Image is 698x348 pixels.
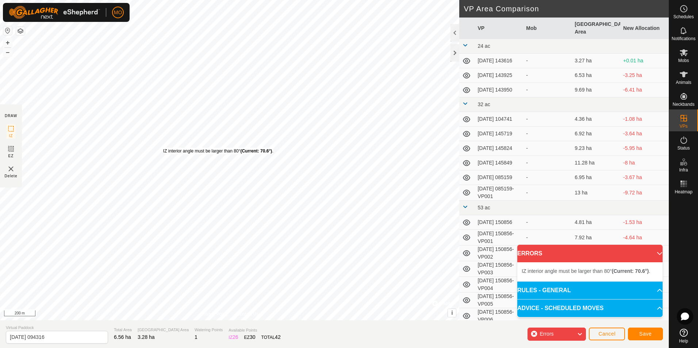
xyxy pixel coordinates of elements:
[678,58,689,63] span: Mobs
[620,112,669,127] td: -1.08 ha
[114,334,131,340] span: 6.56 ha
[7,165,15,173] img: VP
[526,189,569,197] div: -
[475,141,523,156] td: [DATE] 145824
[229,333,238,341] div: IZ
[5,173,18,179] span: Delete
[8,153,14,159] span: EZ
[475,245,523,261] td: [DATE] 150856-VP002
[229,327,280,333] span: Available Points
[451,310,453,316] span: i
[572,215,620,230] td: 4.81 ha
[572,83,620,97] td: 9.69 ha
[475,112,523,127] td: [DATE] 104741
[475,68,523,83] td: [DATE] 143925
[620,127,669,141] td: -3.64 ha
[620,54,669,68] td: +0.01 ha
[677,146,690,150] span: Status
[526,234,569,241] div: -
[517,282,663,299] p-accordion-header: RULES - GENERAL
[517,299,663,317] p-accordion-header: ADVICE - SCHEDULED MOVES
[669,326,698,346] a: Help
[572,54,620,68] td: 3.27 ha
[598,331,615,337] span: Cancel
[679,339,688,343] span: Help
[3,48,12,57] button: –
[475,127,523,141] td: [DATE] 145719
[572,170,620,185] td: 6.95 ha
[639,331,652,337] span: Save
[5,113,17,119] div: DRAW
[526,219,569,226] div: -
[672,36,695,41] span: Notifications
[475,18,523,39] th: VP
[275,334,281,340] span: 42
[475,308,523,324] td: [DATE] 150856-VP006
[517,286,571,295] span: RULES - GENERAL
[478,101,490,107] span: 32 ac
[526,115,569,123] div: -
[620,141,669,156] td: -5.95 ha
[201,311,228,317] a: Privacy Policy
[620,156,669,170] td: -8 ha
[526,71,569,79] div: -
[620,230,669,245] td: -4.64 ha
[475,261,523,277] td: [DATE] 150856-VP003
[475,230,523,245] td: [DATE] 150856-VP001
[628,328,663,340] button: Save
[672,102,694,107] span: Neckbands
[475,185,523,201] td: [DATE] 085159-VP001
[475,277,523,293] td: [DATE] 150856-VP004
[679,124,687,128] span: VPs
[612,268,649,274] b: (Current: 70.6°)
[526,144,569,152] div: -
[9,133,13,139] span: IZ
[523,18,572,39] th: Mob
[620,185,669,201] td: -9.72 ha
[16,27,25,35] button: Map Layers
[475,215,523,230] td: [DATE] 150856
[540,331,553,337] span: Errors
[448,309,456,317] button: i
[6,325,108,331] span: Virtual Paddock
[475,170,523,185] td: [DATE] 085159
[195,327,223,333] span: Watering Points
[250,334,256,340] span: 30
[138,334,155,340] span: 3.28 ha
[244,333,256,341] div: EZ
[620,83,669,97] td: -6.41 ha
[475,54,523,68] td: [DATE] 143616
[522,268,650,274] span: IZ interior angle must be larger than 80° .
[620,68,669,83] td: -3.25 ha
[261,333,281,341] div: TOTAL
[478,205,490,210] span: 53 ac
[163,148,273,154] div: IZ interior angle must be larger than 80° .
[620,18,669,39] th: New Allocation
[572,68,620,83] td: 6.53 ha
[114,327,132,333] span: Total Area
[526,159,569,167] div: -
[195,334,197,340] span: 1
[673,15,694,19] span: Schedules
[572,185,620,201] td: 13 ha
[517,304,603,313] span: ADVICE - SCHEDULED MOVES
[233,334,238,340] span: 26
[475,156,523,170] td: [DATE] 145849
[517,249,542,258] span: ERRORS
[526,174,569,181] div: -
[589,328,625,340] button: Cancel
[138,327,189,333] span: [GEOGRAPHIC_DATA] Area
[475,83,523,97] td: [DATE] 143950
[478,43,490,49] span: 24 ac
[572,18,620,39] th: [GEOGRAPHIC_DATA] Area
[114,9,122,16] span: MO
[572,127,620,141] td: 6.92 ha
[676,80,691,85] span: Animals
[572,156,620,170] td: 11.28 ha
[475,293,523,308] td: [DATE] 150856-VP005
[679,168,688,172] span: Infra
[572,112,620,127] td: 4.36 ha
[240,148,272,154] b: (Current: 70.6°)
[3,26,12,35] button: Reset Map
[620,215,669,230] td: -1.53 ha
